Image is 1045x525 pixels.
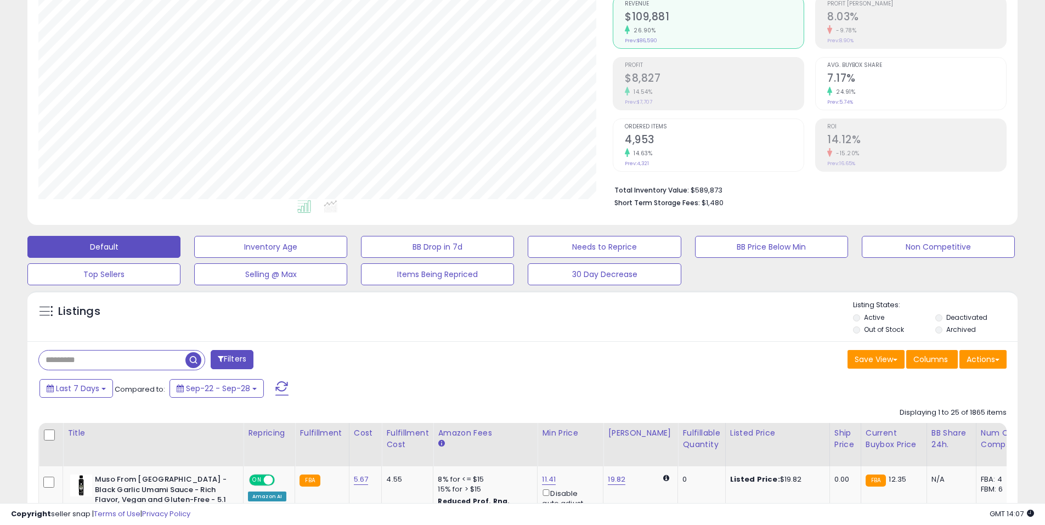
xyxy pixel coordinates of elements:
[186,383,250,394] span: Sep-22 - Sep-28
[889,474,906,484] span: 12.35
[625,37,657,44] small: Prev: $86,590
[11,509,190,520] div: seller snap | |
[827,99,853,105] small: Prev: 5.74%
[827,63,1006,69] span: Avg. Buybox Share
[702,197,724,208] span: $1,480
[528,263,681,285] button: 30 Day Decrease
[300,475,320,487] small: FBA
[866,475,886,487] small: FBA
[95,475,228,518] b: Muso From [GEOGRAPHIC_DATA] - Black Garlic Umami Sauce - Rich Flavor, Vegan and Gluten-Free - 5.1 Oz
[273,476,291,485] span: OFF
[931,427,971,450] div: BB Share 24h.
[438,427,533,439] div: Amazon Fees
[354,427,377,439] div: Cost
[170,379,264,398] button: Sep-22 - Sep-28
[853,300,1018,311] p: Listing States:
[194,263,347,285] button: Selling @ Max
[625,99,652,105] small: Prev: $7,707
[959,350,1007,369] button: Actions
[386,475,425,484] div: 4.55
[361,263,514,285] button: Items Being Repriced
[528,236,681,258] button: Needs to Reprice
[438,439,444,449] small: Amazon Fees.
[248,427,290,439] div: Repricing
[27,263,180,285] button: Top Sellers
[58,304,100,319] h5: Listings
[827,1,1006,7] span: Profit [PERSON_NAME]
[625,133,804,148] h2: 4,953
[981,475,1017,484] div: FBA: 4
[630,88,652,96] small: 14.54%
[625,124,804,130] span: Ordered Items
[695,236,848,258] button: BB Price Below Min
[608,474,625,485] a: 19.82
[211,350,253,369] button: Filters
[730,475,821,484] div: $19.82
[827,10,1006,25] h2: 8.03%
[630,26,656,35] small: 26.90%
[931,475,968,484] div: N/A
[981,427,1021,450] div: Num of Comp.
[913,354,948,365] span: Columns
[542,427,598,439] div: Min Price
[946,325,976,334] label: Archived
[56,383,99,394] span: Last 7 Days
[834,475,852,484] div: 0.00
[981,484,1017,494] div: FBM: 6
[730,427,825,439] div: Listed Price
[438,475,529,484] div: 8% for <= $15
[864,325,904,334] label: Out of Stock
[832,149,860,157] small: -15.20%
[864,313,884,322] label: Active
[542,487,595,519] div: Disable auto adjust min
[300,427,344,439] div: Fulfillment
[827,160,855,167] small: Prev: 16.65%
[827,37,854,44] small: Prev: 8.90%
[827,124,1006,130] span: ROI
[614,185,689,195] b: Total Inventory Value:
[625,72,804,87] h2: $8,827
[438,484,529,494] div: 15% for > $15
[614,198,700,207] b: Short Term Storage Fees:
[900,408,1007,418] div: Displaying 1 to 25 of 1865 items
[682,427,720,450] div: Fulfillable Quantity
[67,427,239,439] div: Title
[832,26,856,35] small: -9.78%
[862,236,1015,258] button: Non Competitive
[70,475,92,496] img: 31uWxAeWH+L._SL40_.jpg
[834,427,856,450] div: Ship Price
[730,474,780,484] b: Listed Price:
[848,350,905,369] button: Save View
[386,427,428,450] div: Fulfillment Cost
[832,88,855,96] small: 24.91%
[906,350,958,369] button: Columns
[248,492,286,501] div: Amazon AI
[11,509,51,519] strong: Copyright
[827,72,1006,87] h2: 7.17%
[990,509,1034,519] span: 2025-10-6 14:07 GMT
[115,384,165,394] span: Compared to:
[194,236,347,258] button: Inventory Age
[27,236,180,258] button: Default
[625,63,804,69] span: Profit
[614,183,998,196] li: $589,873
[542,474,556,485] a: 11.41
[625,160,649,167] small: Prev: 4,321
[354,474,369,485] a: 5.67
[94,509,140,519] a: Terms of Use
[625,1,804,7] span: Revenue
[250,476,264,485] span: ON
[625,10,804,25] h2: $109,881
[946,313,987,322] label: Deactivated
[682,475,716,484] div: 0
[827,133,1006,148] h2: 14.12%
[39,379,113,398] button: Last 7 Days
[866,427,922,450] div: Current Buybox Price
[630,149,652,157] small: 14.63%
[142,509,190,519] a: Privacy Policy
[361,236,514,258] button: BB Drop in 7d
[608,427,673,439] div: [PERSON_NAME]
